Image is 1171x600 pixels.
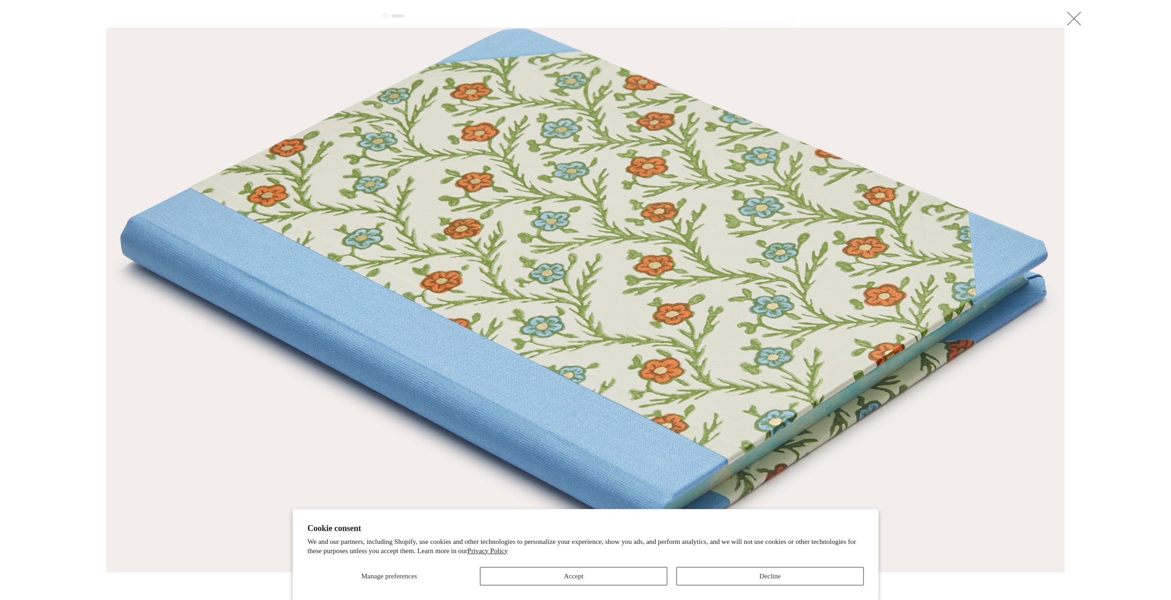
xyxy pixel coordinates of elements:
[467,547,508,554] a: Privacy Policy
[307,567,471,585] button: Manage preferences
[307,537,864,555] p: We and our partners, including Shopify, use cookies and other technologies to personalize your ex...
[307,524,864,533] h2: Cookie consent
[676,567,864,585] button: Decline
[480,567,667,585] button: Accept
[107,28,1064,572] img: Hardback "Composition Ledger" Notebook, Orange and Teal Flowers
[361,572,417,580] span: Manage preferences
